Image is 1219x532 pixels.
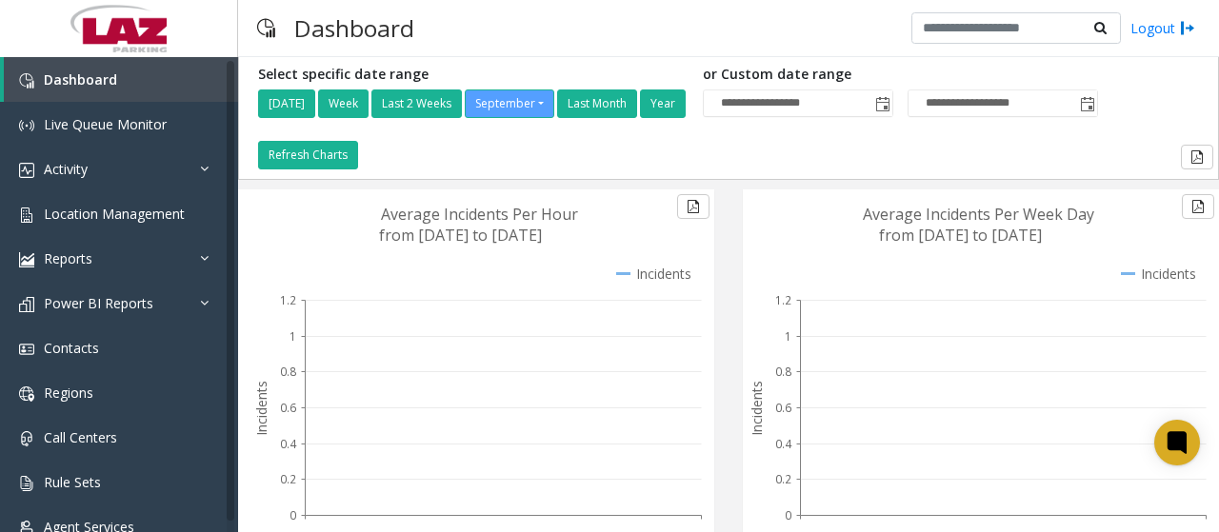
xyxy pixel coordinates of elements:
[785,507,791,523] text: 0
[44,249,92,267] span: Reports
[1076,90,1097,117] span: Toggle popup
[44,339,99,357] span: Contacts
[785,327,791,344] text: 1
[871,90,892,117] span: Toggle popup
[703,67,1098,83] h5: or Custom date range
[775,292,791,308] text: 1.2
[19,252,34,267] img: 'icon'
[677,194,709,219] button: Export to pdf
[44,473,101,491] span: Rule Sets
[290,327,296,344] text: 1
[19,476,34,491] img: 'icon'
[775,435,792,451] text: 0.4
[280,292,296,308] text: 1.2
[44,428,117,446] span: Call Centers
[775,471,791,487] text: 0.2
[1130,18,1195,38] a: Logout
[280,364,296,380] text: 0.8
[280,400,296,416] text: 0.6
[44,70,117,89] span: Dashboard
[318,89,369,118] button: Week
[19,342,34,357] img: 'icon'
[258,67,689,83] h5: Select specific date range
[557,89,637,118] button: Last Month
[381,204,578,225] text: Average Incidents Per Hour
[280,435,297,451] text: 0.4
[1181,145,1213,169] button: Export to pdf
[775,400,791,416] text: 0.6
[379,225,542,246] text: from [DATE] to [DATE]
[19,297,34,312] img: 'icon'
[371,89,462,118] button: Last 2 Weeks
[19,207,34,223] img: 'icon'
[44,160,88,178] span: Activity
[640,89,686,118] button: Year
[290,507,296,523] text: 0
[775,364,791,380] text: 0.8
[1182,194,1214,219] button: Export to pdf
[280,471,296,487] text: 0.2
[44,115,167,133] span: Live Queue Monitor
[258,89,315,118] button: [DATE]
[44,384,93,402] span: Regions
[252,381,270,436] text: Incidents
[44,294,153,312] span: Power BI Reports
[19,431,34,446] img: 'icon'
[257,5,275,51] img: pageIcon
[863,204,1094,225] text: Average Incidents Per Week Day
[1180,18,1195,38] img: logout
[44,205,185,223] span: Location Management
[19,118,34,133] img: 'icon'
[19,386,34,402] img: 'icon'
[285,5,424,51] h3: Dashboard
[879,225,1042,246] text: from [DATE] to [DATE]
[748,381,766,436] text: Incidents
[19,163,34,178] img: 'icon'
[258,141,358,169] button: Refresh Charts
[19,73,34,89] img: 'icon'
[4,57,238,102] a: Dashboard
[465,89,554,118] button: September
